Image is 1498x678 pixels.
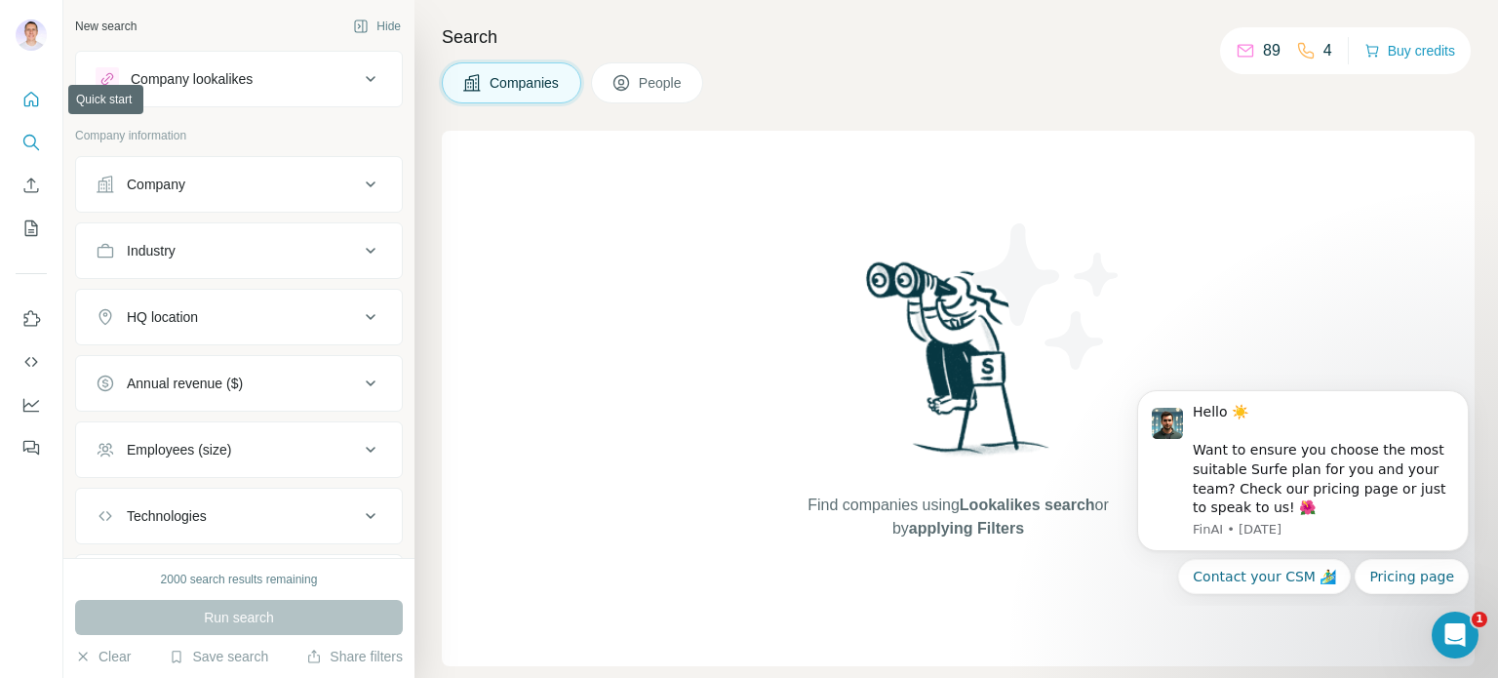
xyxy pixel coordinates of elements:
button: Dashboard [16,387,47,422]
button: Buy credits [1364,37,1455,64]
button: My lists [16,211,47,246]
button: Employees (size) [76,426,402,473]
button: Enrich CSV [16,168,47,203]
div: Industry [127,241,176,260]
div: Company [127,175,185,194]
div: Technologies [127,506,207,526]
h4: Search [442,23,1475,51]
span: Find companies using or by [802,494,1114,540]
button: Company [76,161,402,208]
span: Companies [490,73,561,93]
button: Search [16,125,47,160]
div: Employees (size) [127,440,231,459]
div: HQ location [127,307,198,327]
img: Surfe Illustration - Stars [959,209,1134,384]
button: Share filters [306,647,403,666]
span: 1 [1472,612,1487,627]
button: Save search [169,647,268,666]
button: Feedback [16,430,47,465]
div: New search [75,18,137,35]
p: 89 [1263,39,1281,62]
button: Use Surfe on LinkedIn [16,301,47,337]
button: HQ location [76,294,402,340]
span: applying Filters [909,520,1024,537]
iframe: Intercom notifications message [1108,374,1498,606]
div: Company lookalikes [131,69,253,89]
p: 4 [1323,39,1332,62]
button: Use Surfe API [16,344,47,379]
span: Lookalikes search [960,497,1095,513]
button: Technologies [76,493,402,539]
img: Surfe Illustration - Woman searching with binoculars [857,257,1060,474]
div: Annual revenue ($) [127,374,243,393]
button: Industry [76,227,402,274]
button: Clear [75,647,131,666]
iframe: Intercom live chat [1432,612,1478,658]
p: Company information [75,127,403,144]
button: Quick start [16,82,47,117]
button: Annual revenue ($) [76,360,402,407]
img: Avatar [16,20,47,51]
div: 2000 search results remaining [161,571,318,588]
span: People [639,73,684,93]
button: Hide [339,12,414,41]
button: Company lookalikes [76,56,402,102]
